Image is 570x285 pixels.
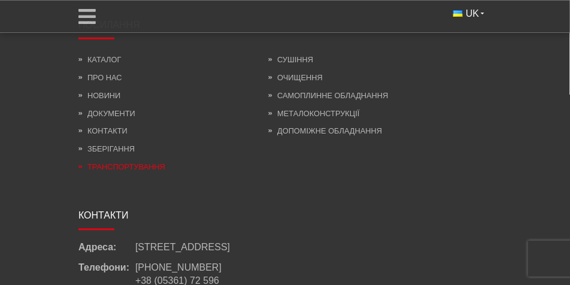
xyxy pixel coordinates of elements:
[268,55,313,64] a: Сушіння
[268,109,359,118] a: Металоконструкції
[78,1,96,32] button: open menu
[78,73,122,82] a: Про нас
[268,127,382,136] a: Допоміжне обладнання
[78,109,135,118] a: Документи
[78,55,121,64] a: Каталог
[78,145,135,154] a: Зберігання
[78,163,165,172] a: Транспортування
[78,241,135,254] span: Адреса:
[268,91,388,100] a: Самоплинне обладнання
[446,4,492,24] button: UK
[78,127,128,136] a: Контакти
[268,73,323,82] a: Очищення
[135,241,230,254] span: [STREET_ADDRESS]
[78,91,120,100] a: Новини
[453,10,463,17] img: Українська
[78,211,129,221] span: Контакти
[135,263,222,273] a: [PHONE_NUMBER]
[466,7,479,20] span: UK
